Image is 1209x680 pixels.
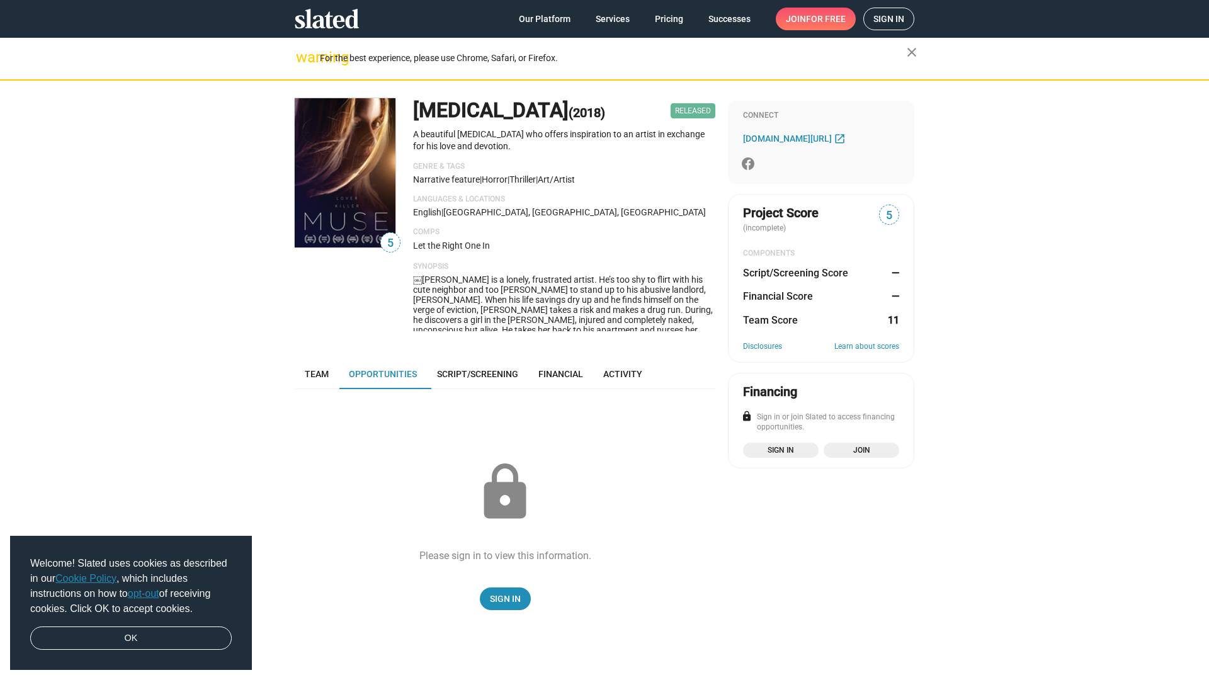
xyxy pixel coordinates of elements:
span: Sign in [751,444,811,456]
div: Connect [743,111,899,121]
dt: Financial Score [743,290,813,303]
a: Learn about scores [834,342,899,352]
span: Thriller [509,174,536,184]
span: 5 [880,207,899,224]
a: Our Platform [509,8,581,30]
mat-icon: warning [296,50,311,65]
p: Comps [413,227,715,237]
dd: — [887,290,899,303]
span: Join [831,444,892,456]
dt: Script/Screening Score [743,266,848,280]
span: ￼[PERSON_NAME] is a lonely, frustrated artist. He’s too shy to flirt with his cute neighbor and t... [413,275,713,426]
h1: [MEDICAL_DATA] [413,97,605,124]
span: Our Platform [519,8,570,30]
a: Join [824,443,899,458]
div: For the best experience, please use Chrome, Safari, or Firefox. [320,50,907,67]
a: opt-out [128,588,159,599]
span: Script/Screening [437,369,518,379]
span: Services [596,8,630,30]
a: Sign in [863,8,914,30]
div: Sign in or join Slated to access financing opportunities. [743,412,899,433]
span: art/artist [538,174,575,184]
a: Disclosures [743,342,782,352]
span: | [508,174,509,184]
a: Script/Screening [427,359,528,389]
span: 5 [381,235,400,252]
div: Financing [743,383,797,400]
dt: Team Score [743,314,798,327]
span: | [441,207,443,217]
span: (incomplete) [743,224,788,232]
span: [GEOGRAPHIC_DATA], [GEOGRAPHIC_DATA], [GEOGRAPHIC_DATA] [443,207,706,217]
span: Pricing [655,8,683,30]
dd: — [887,266,899,280]
img: Muse [295,98,395,247]
a: Services [586,8,640,30]
div: COMPONENTS [743,249,899,259]
span: Horror [482,174,508,184]
span: [DOMAIN_NAME][URL] [743,133,832,144]
a: Sign in [743,443,819,458]
mat-icon: lock [741,411,752,422]
a: Sign In [480,587,531,610]
span: | [536,174,538,184]
span: Successes [708,8,751,30]
span: Welcome! Slated uses cookies as described in our , which includes instructions on how to of recei... [30,556,232,616]
span: Narrative feature [413,174,480,184]
a: Cookie Policy [55,573,116,584]
a: dismiss cookie message [30,626,232,650]
span: English [413,207,441,217]
p: Genre & Tags [413,162,715,172]
a: Pricing [645,8,693,30]
mat-icon: lock [474,461,536,524]
a: Successes [698,8,761,30]
p: Let the Right One In [413,240,715,252]
a: Activity [593,359,652,389]
p: Languages & Locations [413,195,715,205]
a: Financial [528,359,593,389]
mat-icon: open_in_new [834,132,846,144]
a: Opportunities [339,359,427,389]
dd: 11 [887,314,899,327]
span: Financial [538,369,583,379]
a: [DOMAIN_NAME][URL] [743,131,849,146]
div: cookieconsent [10,536,252,671]
span: | [480,174,482,184]
span: Project Score [743,205,819,222]
p: A beautiful [MEDICAL_DATA] who offers inspiration to an artist in exchange for his love and devot... [413,128,715,152]
a: Team [295,359,339,389]
span: Opportunities [349,369,417,379]
div: Please sign in to view this information. [419,549,591,562]
span: Released [671,103,715,118]
a: Joinfor free [776,8,856,30]
span: Sign In [490,587,521,610]
p: Synopsis [413,262,715,272]
span: (2018) [569,105,605,120]
span: Sign in [873,8,904,30]
span: Activity [603,369,642,379]
mat-icon: close [904,45,919,60]
span: Team [305,369,329,379]
span: Join [786,8,846,30]
span: for free [806,8,846,30]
